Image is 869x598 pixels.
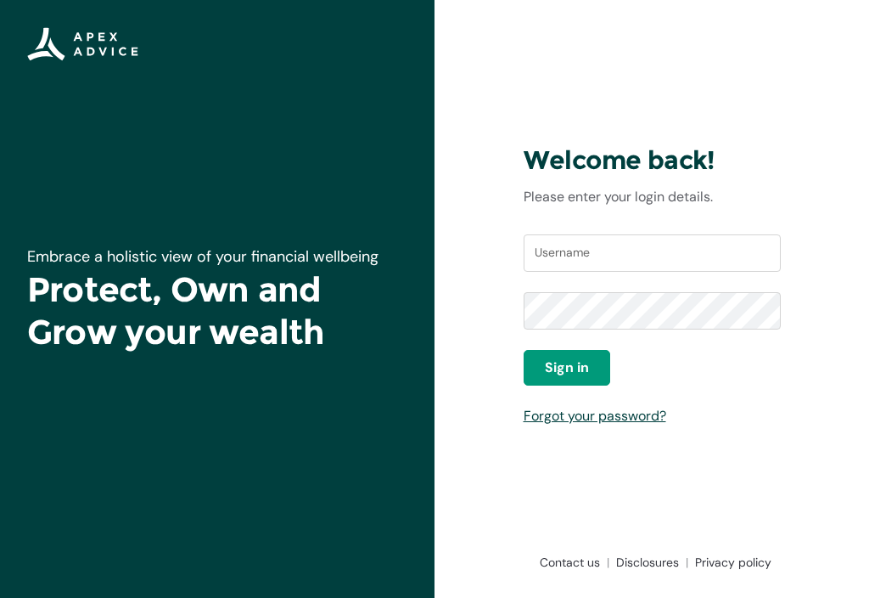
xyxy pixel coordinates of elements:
[524,234,781,272] input: Username
[524,144,781,177] h3: Welcome back!
[545,358,589,378] span: Sign in
[524,350,610,386] button: Sign in
[688,554,771,571] a: Privacy policy
[27,268,407,353] h1: Protect, Own and Grow your wealth
[533,554,609,571] a: Contact us
[524,187,781,207] p: Please enter your login details.
[27,246,378,267] span: Embrace a holistic view of your financial wellbeing
[524,407,666,425] a: Forgot your password?
[609,554,688,571] a: Disclosures
[27,27,138,61] img: Apex Advice Group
